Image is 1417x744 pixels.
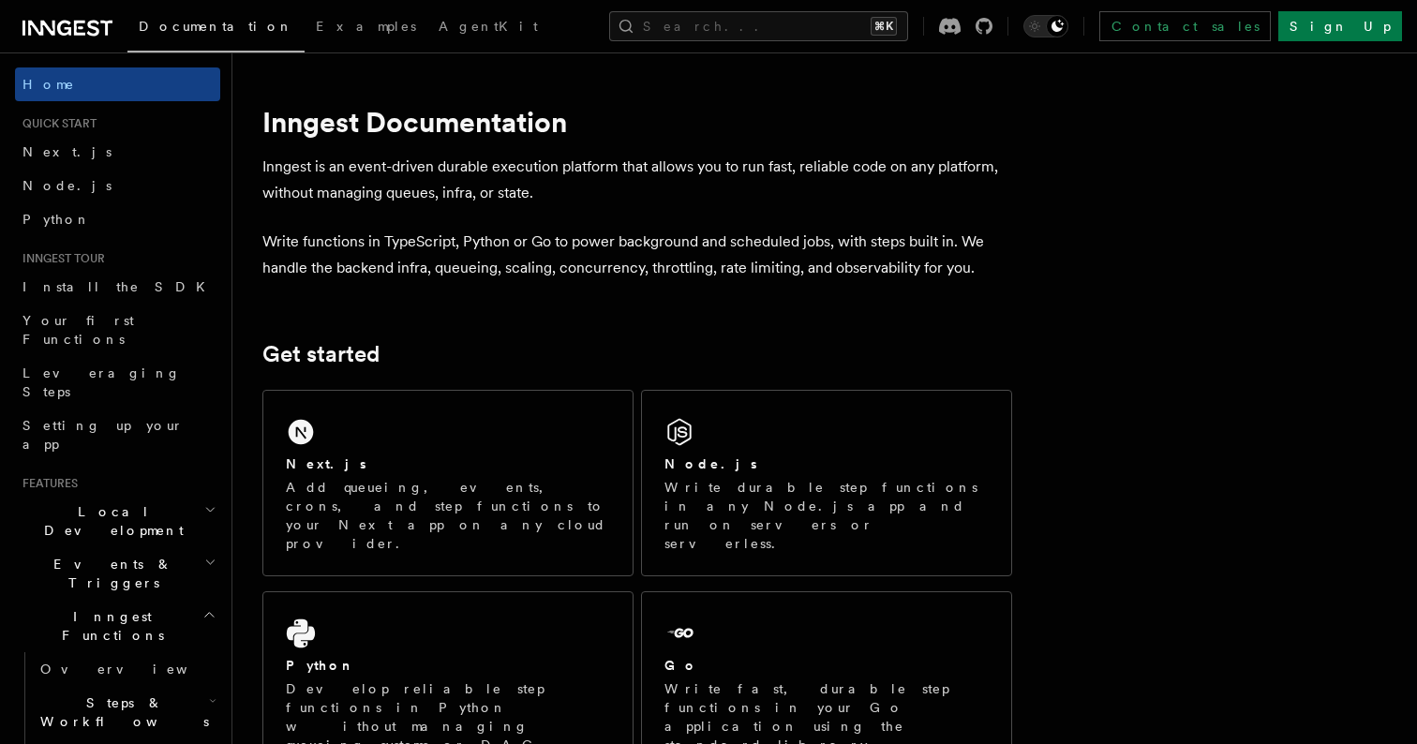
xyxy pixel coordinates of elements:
a: Get started [262,341,380,367]
a: Install the SDK [15,270,220,304]
button: Local Development [15,495,220,547]
kbd: ⌘K [871,17,897,36]
span: Steps & Workflows [33,693,209,731]
a: Your first Functions [15,304,220,356]
span: Quick start [15,116,97,131]
button: Events & Triggers [15,547,220,600]
a: Contact sales [1099,11,1271,41]
span: Overview [40,662,233,677]
p: Write functions in TypeScript, Python or Go to power background and scheduled jobs, with steps bu... [262,229,1012,281]
span: Examples [316,19,416,34]
h2: Next.js [286,454,366,473]
a: Setting up your app [15,409,220,461]
a: Python [15,202,220,236]
p: Inngest is an event-driven durable execution platform that allows you to run fast, reliable code ... [262,154,1012,206]
span: Inngest Functions [15,607,202,645]
a: Next.js [15,135,220,169]
button: Steps & Workflows [33,686,220,738]
h1: Inngest Documentation [262,105,1012,139]
a: Home [15,67,220,101]
p: Write durable step functions in any Node.js app and run on servers or serverless. [664,478,989,553]
h2: Go [664,656,698,675]
button: Inngest Functions [15,600,220,652]
a: Next.jsAdd queueing, events, crons, and step functions to your Next app on any cloud provider. [262,390,634,576]
span: Home [22,75,75,94]
h2: Python [286,656,355,675]
a: Node.jsWrite durable step functions in any Node.js app and run on servers or serverless. [641,390,1012,576]
a: Leveraging Steps [15,356,220,409]
span: Features [15,476,78,491]
button: Toggle dark mode [1023,15,1068,37]
a: Overview [33,652,220,686]
a: Examples [305,6,427,51]
span: Events & Triggers [15,555,204,592]
h2: Node.js [664,454,757,473]
span: Node.js [22,178,112,193]
span: Inngest tour [15,251,105,266]
a: Sign Up [1278,11,1402,41]
span: Setting up your app [22,418,184,452]
p: Add queueing, events, crons, and step functions to your Next app on any cloud provider. [286,478,610,553]
span: Next.js [22,144,112,159]
span: Documentation [139,19,293,34]
button: Search...⌘K [609,11,908,41]
a: AgentKit [427,6,549,51]
span: AgentKit [439,19,538,34]
span: Python [22,212,91,227]
span: Your first Functions [22,313,134,347]
a: Node.js [15,169,220,202]
span: Leveraging Steps [22,365,181,399]
span: Install the SDK [22,279,216,294]
span: Local Development [15,502,204,540]
a: Documentation [127,6,305,52]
